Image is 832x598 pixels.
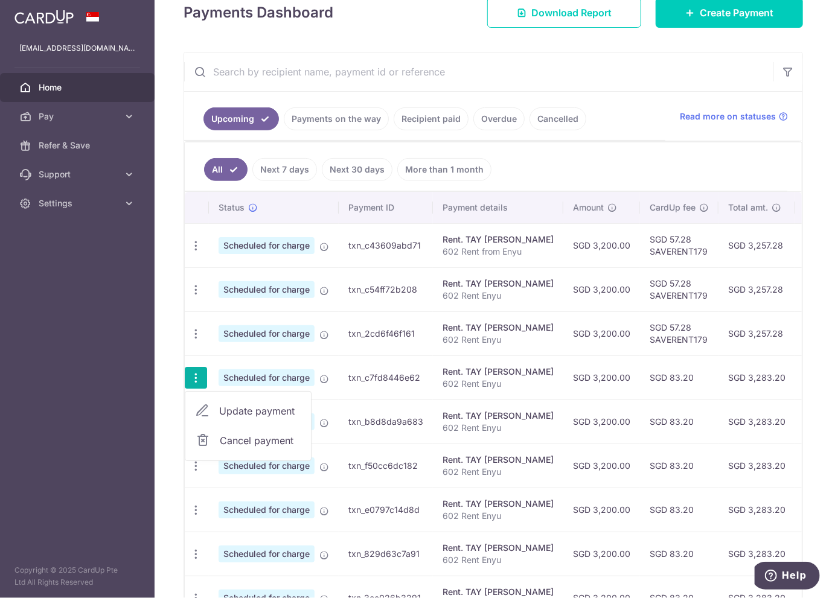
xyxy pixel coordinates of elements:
[14,10,74,24] img: CardUp
[443,366,554,378] div: Rent. TAY [PERSON_NAME]
[563,223,640,267] td: SGD 3,200.00
[443,542,554,554] div: Rent. TAY [PERSON_NAME]
[640,399,718,444] td: SGD 83.20
[443,498,554,510] div: Rent. TAY [PERSON_NAME]
[219,281,315,298] span: Scheduled for charge
[219,501,315,518] span: Scheduled for charge
[443,278,554,290] div: Rent. TAY [PERSON_NAME]
[443,410,554,422] div: Rent. TAY [PERSON_NAME]
[443,334,554,346] p: 602 Rent Enyu
[19,42,135,54] p: [EMAIL_ADDRESS][DOMAIN_NAME]
[718,355,795,399] td: SGD 3,283.20
[718,488,795,532] td: SGD 3,283.20
[563,267,640,311] td: SGD 3,200.00
[650,202,696,214] span: CardUp fee
[718,311,795,355] td: SGD 3,257.28
[640,355,718,399] td: SGD 83.20
[39,197,118,209] span: Settings
[339,444,433,488] td: txn_f50cc6dc182
[443,234,554,246] div: Rent. TAY [PERSON_NAME]
[573,202,604,214] span: Amount
[640,444,718,488] td: SGD 83.20
[339,532,433,576] td: txn_829d63c7a91
[443,510,554,522] p: 602 Rent Enyu
[184,2,333,24] h4: Payments Dashboard
[563,488,640,532] td: SGD 3,200.00
[443,290,554,302] p: 602 Rent Enyu
[640,223,718,267] td: SGD 57.28 SAVERENT179
[728,202,768,214] span: Total amt.
[718,223,795,267] td: SGD 3,257.28
[680,110,788,122] a: Read more on statuses
[640,532,718,576] td: SGD 83.20
[219,325,315,342] span: Scheduled for charge
[284,107,389,130] a: Payments on the way
[339,355,433,399] td: txn_c7fd8446e62
[203,107,279,130] a: Upcoming
[184,52,773,91] input: Search by recipient name, payment id or reference
[640,488,718,532] td: SGD 83.20
[563,311,640,355] td: SGD 3,200.00
[433,192,563,223] th: Payment details
[39,81,118,94] span: Home
[531,5,612,20] span: Download Report
[219,457,315,474] span: Scheduled for charge
[443,554,554,566] p: 602 Rent Enyu
[39,168,118,180] span: Support
[443,466,554,478] p: 602 Rent Enyu
[322,158,392,181] a: Next 30 days
[219,369,315,386] span: Scheduled for charge
[443,454,554,466] div: Rent. TAY [PERSON_NAME]
[563,444,640,488] td: SGD 3,200.00
[443,246,554,258] p: 602 Rent from Enyu
[339,192,433,223] th: Payment ID
[219,237,315,254] span: Scheduled for charge
[680,110,776,122] span: Read more on statuses
[718,532,795,576] td: SGD 3,283.20
[443,378,554,390] p: 602 Rent Enyu
[443,322,554,334] div: Rent. TAY [PERSON_NAME]
[640,267,718,311] td: SGD 57.28 SAVERENT179
[563,355,640,399] td: SGD 3,200.00
[397,158,491,181] a: More than 1 month
[39,110,118,122] span: Pay
[473,107,525,130] a: Overdue
[443,422,554,434] p: 602 Rent Enyu
[443,586,554,598] div: Rent. TAY [PERSON_NAME]
[563,532,640,576] td: SGD 3,200.00
[339,399,433,444] td: txn_b8d8da9a683
[530,107,586,130] a: Cancelled
[219,202,245,214] span: Status
[755,562,820,592] iframe: Opens a widget where you can find more information
[718,444,795,488] td: SGD 3,283.20
[204,158,248,181] a: All
[219,546,315,562] span: Scheduled for charge
[39,139,118,151] span: Refer & Save
[563,399,640,444] td: SGD 3,200.00
[718,399,795,444] td: SGD 3,283.20
[252,158,317,181] a: Next 7 days
[700,5,773,20] span: Create Payment
[394,107,469,130] a: Recipient paid
[640,311,718,355] td: SGD 57.28 SAVERENT179
[339,311,433,355] td: txn_2cd6f46f161
[339,488,433,532] td: txn_e0797c14d8d
[718,267,795,311] td: SGD 3,257.28
[339,223,433,267] td: txn_c43609abd71
[339,267,433,311] td: txn_c54ff72b208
